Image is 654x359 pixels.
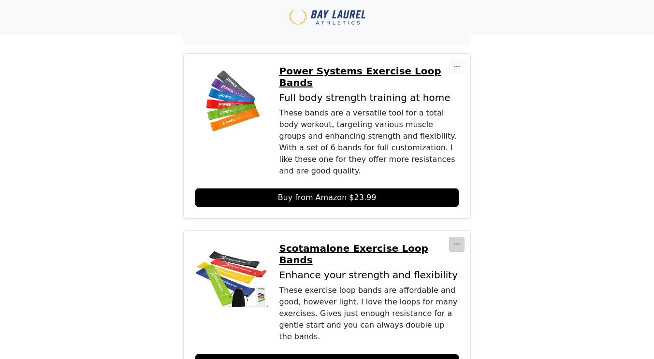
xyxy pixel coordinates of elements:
[279,243,459,266] a: Scotamalone Exercise Loop Bands
[289,9,365,26] img: Bay Laurel Athletics Physical Therapy
[279,285,459,343] div: These exercise loop bands are affordable and good, however light. I love the loops for many exerc...
[195,188,459,207] a: Buy from Amazon $23.99
[279,270,459,281] p: Enhance your strength and flexibility
[195,243,268,315] img: Scotamalone Exercise Loop Bands
[279,92,459,103] p: Full body strength training at home
[279,107,459,177] div: These bands are a versatile tool for a total body workout, targeting various muscle groups and en...
[279,65,459,88] a: Power Systems Exercise Loop Bands
[195,65,268,138] img: Power Systems Exercise Loop Bands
